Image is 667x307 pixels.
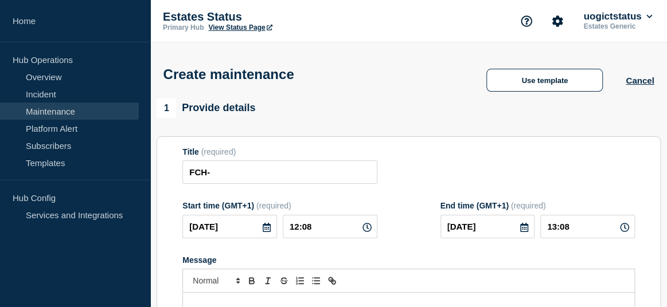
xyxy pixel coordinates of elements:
[182,147,377,156] div: Title
[163,23,204,32] p: Primary Hub
[188,274,244,288] span: Font size
[440,201,635,210] div: End time (GMT+1)
[244,274,260,288] button: Toggle bold text
[182,215,277,238] input: YYYY-MM-DD
[201,147,236,156] span: (required)
[260,274,276,288] button: Toggle italic text
[540,215,635,238] input: HH:MM
[626,76,654,85] button: Cancel
[208,23,272,32] a: View Status Page
[486,69,603,92] button: Use template
[511,201,546,210] span: (required)
[182,201,377,210] div: Start time (GMT+1)
[292,274,308,288] button: Toggle ordered list
[324,274,340,288] button: Toggle link
[276,274,292,288] button: Toggle strikethrough text
[581,22,654,30] p: Estates Generic
[182,160,377,184] input: Title
[157,99,176,118] span: 1
[163,66,294,82] h1: Create maintenance
[283,215,377,238] input: HH:MM
[581,11,654,22] button: uogictstatus
[182,255,635,265] div: Message
[514,9,539,33] button: Support
[157,99,255,118] div: Provide details
[545,9,570,33] button: Account settings
[163,10,392,23] p: Estates Status
[256,201,291,210] span: (required)
[440,215,535,238] input: YYYY-MM-DD
[308,274,324,288] button: Toggle bulleted list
